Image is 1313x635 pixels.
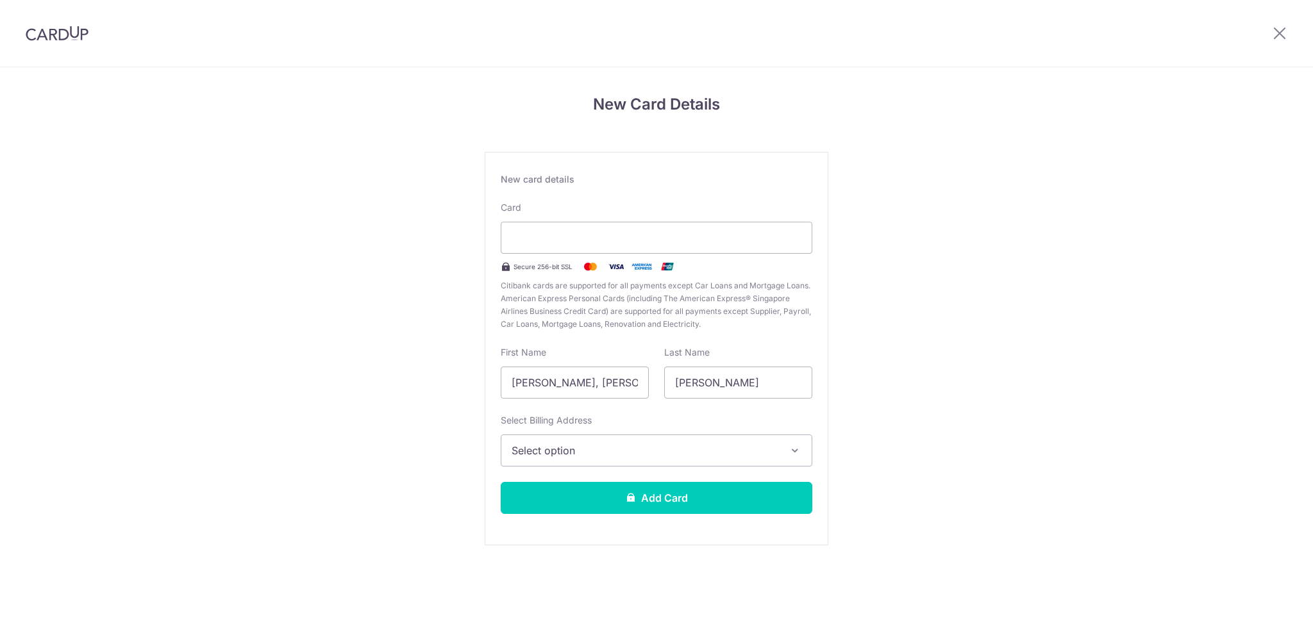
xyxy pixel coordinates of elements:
label: Select Billing Address [501,414,592,427]
button: Add Card [501,482,812,514]
img: CardUp [26,26,88,41]
span: Select option [512,443,778,458]
img: .alt.unionpay [655,259,680,274]
img: Mastercard [578,259,603,274]
iframe: Secure card payment input frame [512,230,801,245]
span: Citibank cards are supported for all payments except Car Loans and Mortgage Loans. American Expre... [501,279,812,331]
h4: New Card Details [485,93,828,116]
label: Card [501,201,521,214]
label: First Name [501,346,546,359]
input: Cardholder First Name [501,367,649,399]
iframe: Opens a widget where you can find more information [1231,597,1300,629]
img: Visa [603,259,629,274]
input: Cardholder Last Name [664,367,812,399]
div: New card details [501,173,812,186]
span: Secure 256-bit SSL [514,261,573,272]
label: Last Name [664,346,710,359]
button: Select option [501,434,812,466]
img: .alt.amex [629,259,655,274]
